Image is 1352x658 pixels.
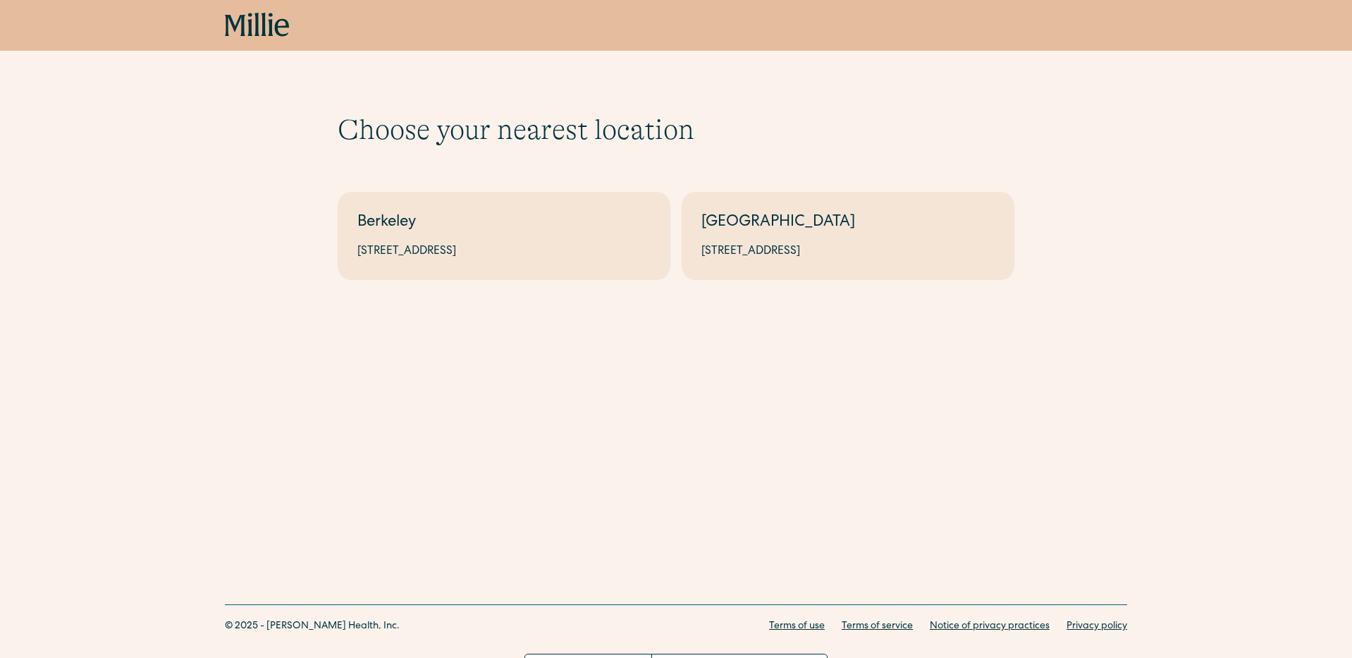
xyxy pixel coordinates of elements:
[769,619,825,634] a: Terms of use
[357,212,651,235] div: Berkeley
[682,192,1014,280] a: [GEOGRAPHIC_DATA][STREET_ADDRESS]
[842,619,913,634] a: Terms of service
[701,212,995,235] div: [GEOGRAPHIC_DATA]
[930,619,1050,634] a: Notice of privacy practices
[701,243,995,260] div: [STREET_ADDRESS]
[1067,619,1127,634] a: Privacy policy
[357,243,651,260] div: [STREET_ADDRESS]
[225,619,400,634] div: © 2025 - [PERSON_NAME] Health, Inc.
[338,192,670,280] a: Berkeley[STREET_ADDRESS]
[338,113,1014,147] h1: Choose your nearest location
